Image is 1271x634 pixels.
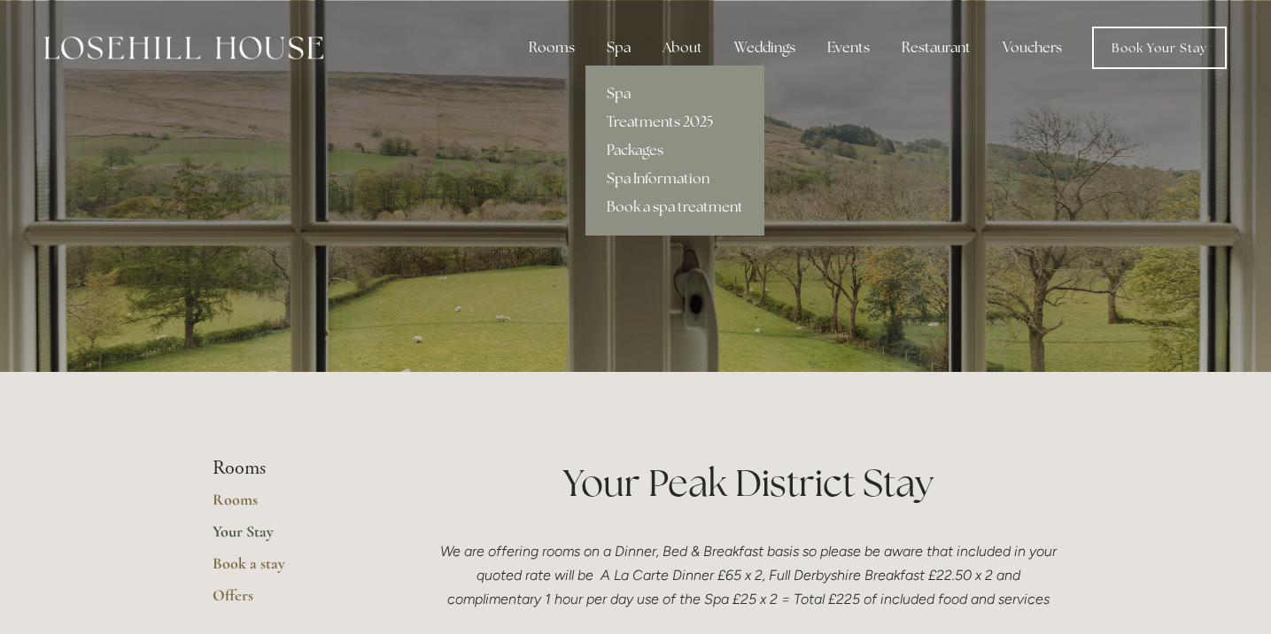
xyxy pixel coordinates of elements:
[585,136,764,165] a: Packages
[1092,27,1227,69] a: Book Your Stay
[440,543,1060,607] em: We are offering rooms on a Dinner, Bed & Breakfast basis so please be aware that included in your...
[213,585,382,617] a: Offers
[585,193,764,221] a: Book a spa treatment
[515,30,589,66] div: Rooms
[988,30,1076,66] a: Vouchers
[438,457,1059,509] h1: Your Peak District Stay
[648,30,717,66] div: About
[213,522,382,553] a: Your Stay
[887,30,985,66] div: Restaurant
[213,553,382,585] a: Book a stay
[585,108,764,136] a: Treatments 2025
[585,165,764,193] a: Spa Information
[44,36,323,59] img: Losehill House
[813,30,884,66] div: Events
[213,490,382,522] a: Rooms
[213,457,382,480] li: Rooms
[585,80,764,108] a: Spa
[720,30,810,66] div: Weddings
[593,30,645,66] div: Spa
